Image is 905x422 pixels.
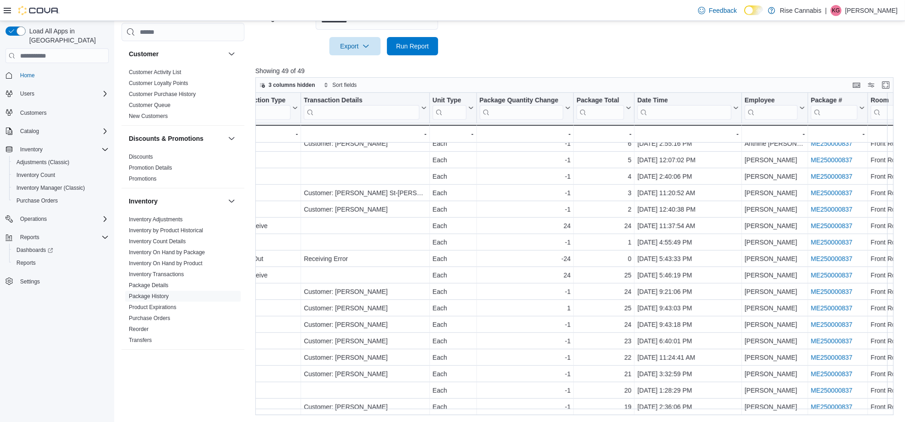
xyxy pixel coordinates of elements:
div: Each [433,204,474,215]
div: -1 [479,319,571,330]
a: Customer Queue [129,102,170,108]
a: Promotion Details [129,165,172,171]
div: Package Quantity Change [479,96,563,120]
div: [DATE] 3:32:59 PM [637,369,739,379]
span: Transfers [129,337,152,344]
div: Date Time [637,96,731,105]
div: Customer: [PERSON_NAME] [304,336,427,347]
div: - [433,128,474,139]
a: Inventory Transactions [129,271,184,278]
a: Settings [16,276,43,287]
div: Each [433,270,474,281]
button: Sort fields [320,80,360,91]
button: Users [16,88,38,99]
span: Reorder [129,326,148,333]
div: Customer: [PERSON_NAME] [304,319,427,330]
h3: Customer [129,49,159,59]
p: [PERSON_NAME] [845,5,898,16]
div: [DATE] 4:55:49 PM [637,237,739,248]
button: Catalog [16,126,42,137]
span: Users [20,90,34,97]
button: Users [2,87,112,100]
div: [PERSON_NAME] [745,369,805,379]
span: Run Report [396,42,429,51]
div: - [811,128,865,139]
span: Operations [20,215,47,223]
span: Settings [20,278,40,285]
div: Employee [745,96,798,105]
div: [PERSON_NAME] [745,336,805,347]
span: Customer Purchase History [129,91,196,98]
button: Operations [2,213,112,225]
a: Transfers [129,337,152,343]
span: Purchase Orders [13,195,109,206]
a: Product Expirations [129,304,176,310]
button: Inventory Manager (Classic) [9,182,112,194]
div: Customer: [PERSON_NAME] [304,286,427,297]
div: -1 [479,336,571,347]
span: Purchase Orders [16,197,58,204]
a: Inventory by Product Historical [129,227,203,234]
button: Customers [2,106,112,119]
div: Customer: [PERSON_NAME] St-[PERSON_NAME] [304,187,427,198]
div: -1 [479,138,571,149]
div: Refund [233,303,298,314]
div: Receiving Error [304,253,427,264]
div: 24 [577,319,631,330]
span: Package Details [129,282,169,289]
div: Sale [233,171,298,182]
span: Inventory [20,146,42,153]
div: Sale [233,155,298,166]
h3: Inventory [129,197,158,206]
span: Inventory Transactions [129,271,184,278]
a: Package History [129,293,169,299]
button: Reports [16,232,43,243]
button: Export [329,37,381,55]
span: Customer Activity List [129,69,181,76]
div: Each [433,352,474,363]
div: Sale [233,319,298,330]
div: -1 [479,286,571,297]
div: Sale [233,237,298,248]
div: [PERSON_NAME] [745,303,805,314]
div: Each [433,319,474,330]
div: 0 [577,253,631,264]
div: PO Receive [233,220,298,231]
a: Reorder [129,326,148,332]
button: 3 columns hidden [256,80,319,91]
a: ME250000837 [811,222,852,230]
div: Each [433,253,474,264]
span: Feedback [709,6,737,15]
div: [PERSON_NAME] [745,352,805,363]
button: Package Quantity Change [479,96,571,120]
span: Adjustments (Classic) [16,159,69,166]
a: Inventory On Hand by Product [129,260,202,267]
span: Operations [16,214,109,224]
div: Transaction Details [304,96,419,105]
button: Catalog [2,125,112,138]
span: Customers [20,109,47,117]
a: Adjustments (Classic) [13,157,73,168]
a: ME250000837 [811,156,852,164]
div: -1 [479,204,571,215]
div: - [637,128,739,139]
span: 3 columns hidden [269,81,315,89]
div: 5 [577,155,631,166]
p: Showing 49 of 49 [255,66,900,75]
a: Customer Activity List [129,69,181,75]
div: Each [433,237,474,248]
img: Cova [18,6,59,15]
span: Settings [16,276,109,287]
button: Loyalty [226,357,237,368]
div: 4 [577,171,631,182]
button: Package Total [577,96,631,120]
span: Dashboards [16,246,53,254]
p: Rise Cannabis [780,5,821,16]
div: Package Total [577,96,624,120]
div: 24 [577,286,631,297]
a: ME250000837 [811,354,852,361]
div: [PERSON_NAME] [745,171,805,182]
span: Inventory by Product Historical [129,227,203,234]
div: [DATE] 9:43:18 PM [637,319,739,330]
